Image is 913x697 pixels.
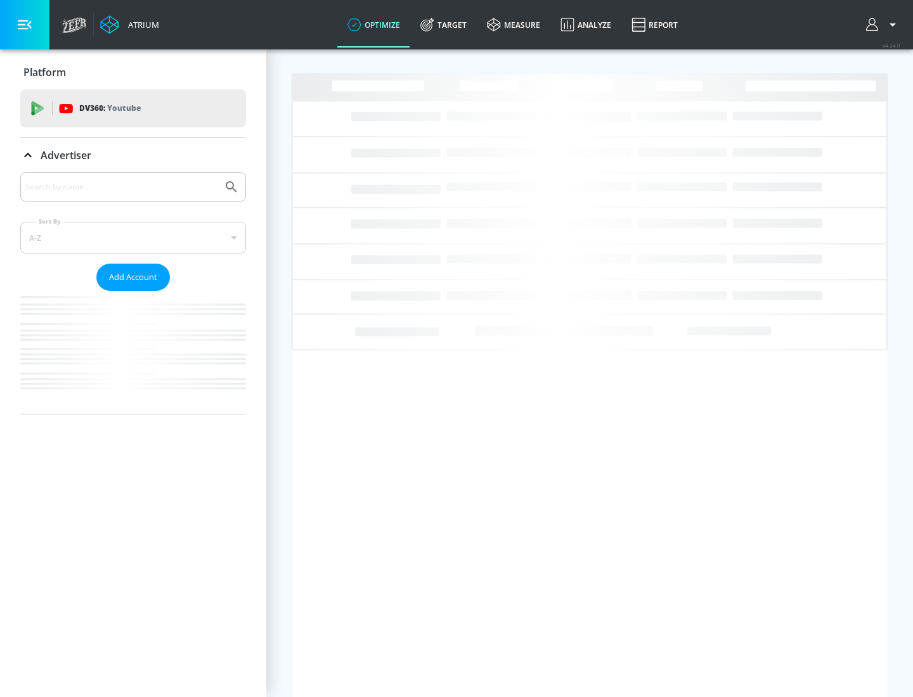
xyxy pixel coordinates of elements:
span: Add Account [109,270,157,285]
div: DV360: Youtube [20,89,246,127]
nav: list of Advertiser [20,291,246,414]
a: Target [410,2,477,48]
p: Youtube [107,101,141,115]
div: Atrium [123,19,159,30]
a: measure [477,2,550,48]
div: Advertiser [20,172,246,414]
a: optimize [337,2,410,48]
div: Platform [20,54,246,90]
a: Report [621,2,688,48]
button: Add Account [96,264,170,291]
div: Advertiser [20,137,246,173]
label: Sort By [36,217,63,226]
p: Platform [23,65,66,79]
span: v 4.24.0 [883,42,900,49]
p: DV360: [79,101,141,115]
input: Search by name [25,179,217,195]
a: Analyze [550,2,621,48]
p: Advertiser [41,148,91,162]
div: A-Z [20,222,246,253]
a: Atrium [100,15,159,34]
